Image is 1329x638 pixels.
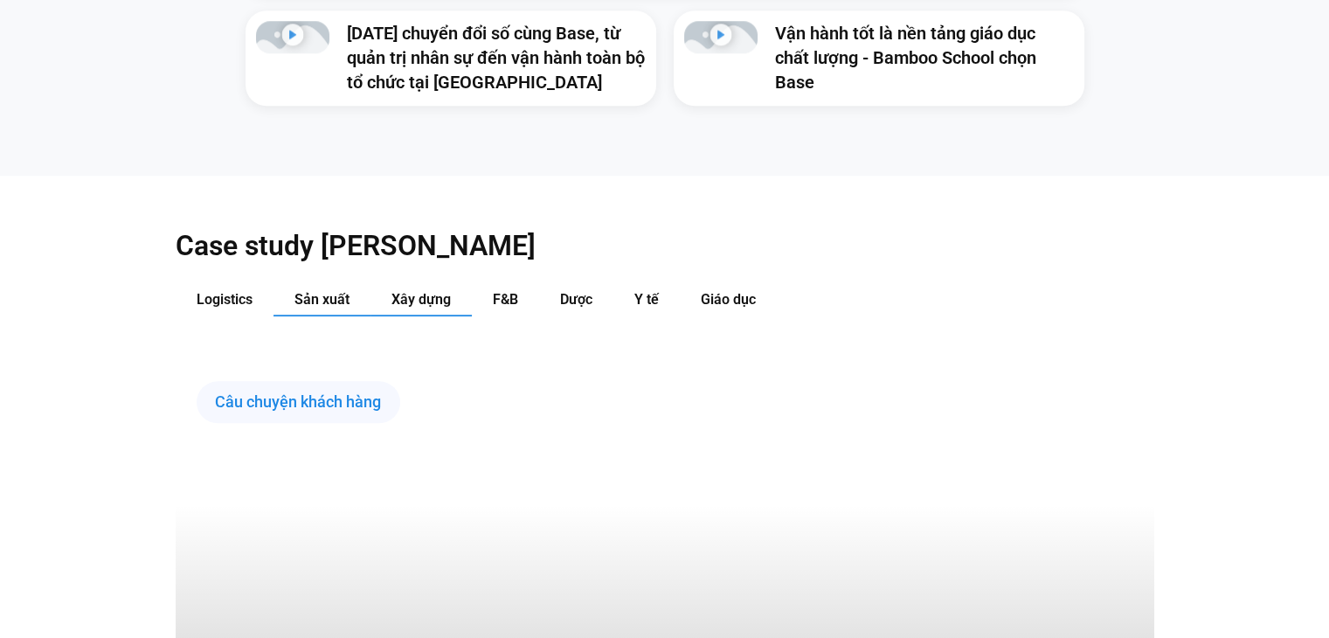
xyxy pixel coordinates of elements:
span: Giáo dục [701,291,756,308]
a: [DATE] chuyển đổi số cùng Base, từ quản trị nhân sự đến vận hành toàn bộ tổ chức tại [GEOGRAPHIC_... [347,23,645,93]
div: Phát video [709,24,731,52]
div: Phát video [281,24,303,52]
span: Sản xuất [294,291,350,308]
div: Câu chuyện khách hàng [197,381,400,423]
span: Logistics [197,291,253,308]
a: Vận hành tốt là nền tảng giáo dục chất lượng - Bamboo School chọn Base [775,23,1036,93]
span: Dược [560,291,592,308]
span: Y tế [634,291,659,308]
span: Xây dựng [391,291,451,308]
span: F&B [493,291,518,308]
h2: Case study [PERSON_NAME] [176,228,1154,263]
